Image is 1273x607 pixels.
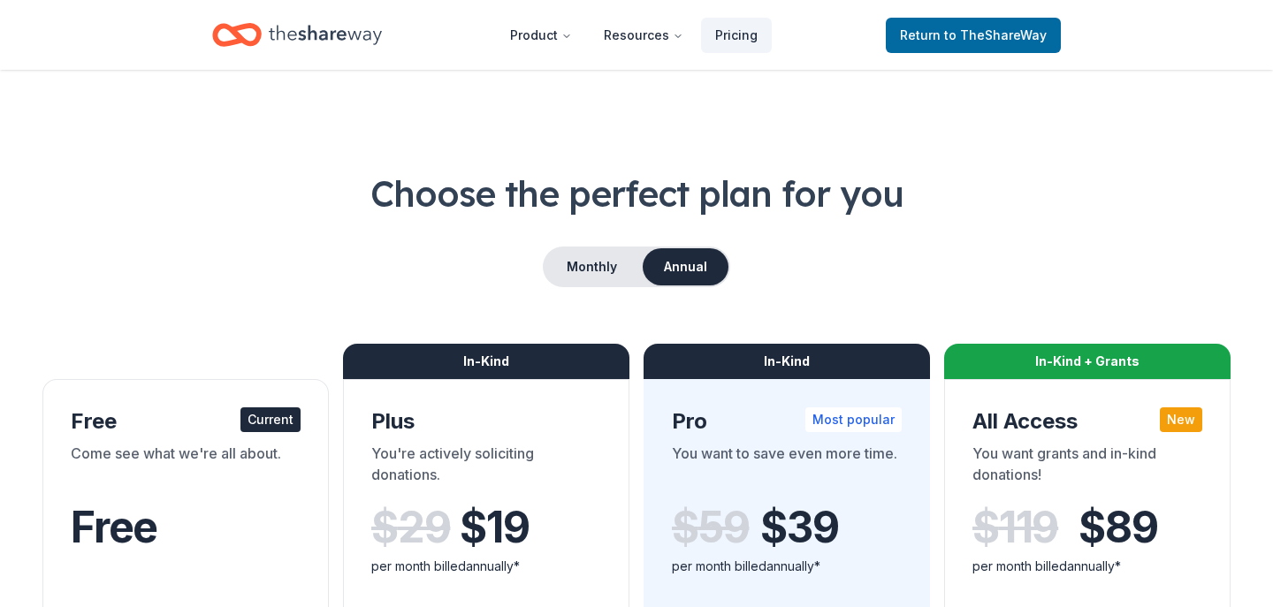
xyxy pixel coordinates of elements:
[643,248,728,285] button: Annual
[42,169,1231,218] h1: Choose the perfect plan for you
[371,443,601,492] div: You're actively soliciting donations.
[644,344,930,379] div: In-Kind
[371,556,601,577] div: per month billed annually*
[1160,407,1202,432] div: New
[900,25,1047,46] span: Return
[496,14,772,56] nav: Main
[71,443,301,492] div: Come see what we're all about.
[672,443,902,492] div: You want to save even more time.
[371,407,601,436] div: Plus
[805,407,902,432] div: Most popular
[545,248,639,285] button: Monthly
[343,344,629,379] div: In-Kind
[886,18,1061,53] a: Returnto TheShareWay
[672,407,902,436] div: Pro
[672,556,902,577] div: per month billed annually*
[1079,503,1157,552] span: $ 89
[590,18,697,53] button: Resources
[496,18,586,53] button: Product
[944,27,1047,42] span: to TheShareWay
[972,556,1202,577] div: per month billed annually*
[972,407,1202,436] div: All Access
[212,14,382,56] a: Home
[71,501,157,553] span: Free
[701,18,772,53] a: Pricing
[240,407,301,432] div: Current
[760,503,838,552] span: $ 39
[460,503,529,552] span: $ 19
[71,407,301,436] div: Free
[944,344,1231,379] div: In-Kind + Grants
[972,443,1202,492] div: You want grants and in-kind donations!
